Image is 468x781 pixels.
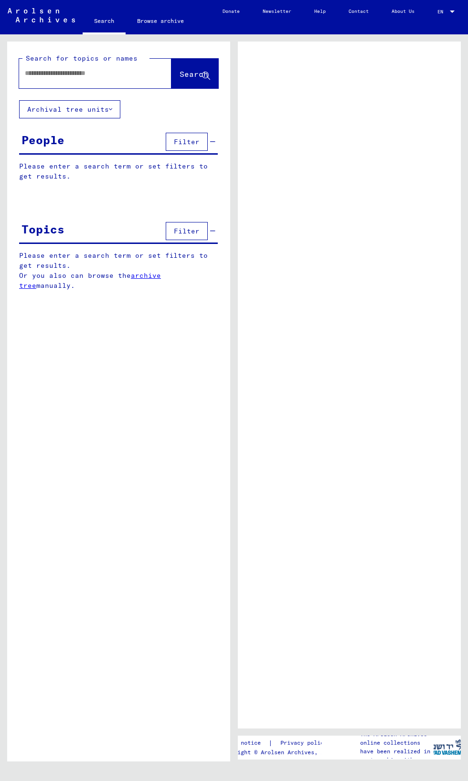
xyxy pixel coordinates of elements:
div: People [21,131,64,148]
p: Copyright © Arolsen Archives, 2021 [221,748,339,757]
span: Filter [174,137,200,146]
button: Filter [166,222,208,240]
p: The Arolsen Archives online collections [360,730,433,747]
mat-label: Search for topics or names [26,54,138,63]
a: Search [83,10,126,34]
span: Search [180,69,208,79]
div: Topics [21,221,64,238]
p: Please enter a search term or set filters to get results. Or you also can browse the manually. [19,251,218,291]
button: Filter [166,133,208,151]
a: Privacy policy [273,738,339,748]
a: Browse archive [126,10,195,32]
button: Archival tree units [19,100,120,118]
a: Legal notice [221,738,268,748]
p: Please enter a search term or set filters to get results. [19,161,218,181]
div: | [221,738,339,748]
img: yv_logo.png [429,735,465,759]
span: EN [437,9,448,14]
img: Arolsen_neg.svg [8,8,75,22]
p: have been realized in partnership with [360,747,433,764]
a: archive tree [19,271,161,290]
button: Search [171,59,218,88]
span: Filter [174,227,200,235]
